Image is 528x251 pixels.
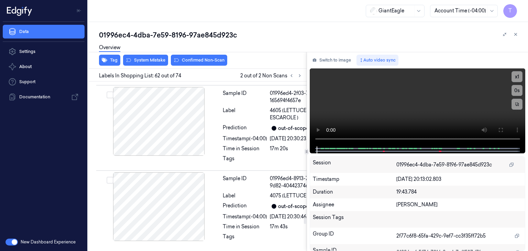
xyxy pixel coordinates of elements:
[313,201,397,208] div: Assignee
[396,201,522,208] div: [PERSON_NAME]
[223,175,267,189] div: Sample ID
[278,125,326,132] div: out-of-scope: 1.0000
[99,30,522,40] div: 01996ec4-4dba-7e59-8196-97ae845d923c
[313,188,397,196] div: Duration
[396,176,522,183] div: [DATE] 20:13:02.803
[223,124,267,132] div: Prediction
[240,72,304,80] span: 2 out of 2 Non Scans
[396,232,486,240] span: 2f77c6f8-65fa-429c-9ef7-cc3f35ff72b5
[223,155,267,166] div: Tags
[396,161,492,168] span: 01996ec4-4dba-7e59-8196-97ae845d923c
[270,145,332,152] div: 17m 20s
[223,192,267,199] div: Label
[3,90,85,104] a: Documentation
[99,72,181,79] span: Labels In Shopping List: 62 out of 74
[223,233,267,244] div: Tags
[310,55,354,66] button: Switch to image
[270,175,332,189] div: 01996ed4-8913-72cb-9d82-40442374d97e
[223,135,267,142] div: Timestamp (-04:00)
[3,75,85,89] a: Support
[99,44,120,52] a: Overview
[99,55,120,66] button: Tag
[223,202,267,210] div: Prediction
[356,55,398,66] button: Auto video sync
[74,5,85,16] button: Toggle Navigation
[313,230,397,241] div: Group ID
[223,107,267,121] div: Label
[396,188,522,196] div: 19:43.784
[270,107,332,121] span: 4605 (LETTUCE ESCAROLE )
[313,159,397,170] div: Session
[3,25,85,39] a: Data
[313,214,397,225] div: Session Tags
[107,91,113,98] button: Select row
[278,203,326,210] div: out-of-scope: 1.0000
[270,90,332,104] div: 01996ed4-2f03-75e1-bbc2-165694f4657e
[270,223,332,230] div: 17m 43s
[3,45,85,58] a: Settings
[270,135,332,142] div: [DATE] 20:30:23.491
[223,145,267,152] div: Time in Session
[223,90,267,104] div: Sample ID
[503,4,517,18] button: T
[107,177,113,184] button: Select row
[511,85,522,96] button: 0s
[123,55,168,66] button: System Mistake
[511,71,522,82] button: x1
[223,213,267,220] div: Timestamp (-04:00)
[313,176,397,183] div: Timestamp
[223,223,267,230] div: Time in Session
[3,60,85,74] button: About
[171,55,227,66] button: Confirmed Non-Scan
[270,213,332,220] div: [DATE] 20:30:46.547
[270,192,331,199] span: 4075 (LETTUCERED LEAF )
